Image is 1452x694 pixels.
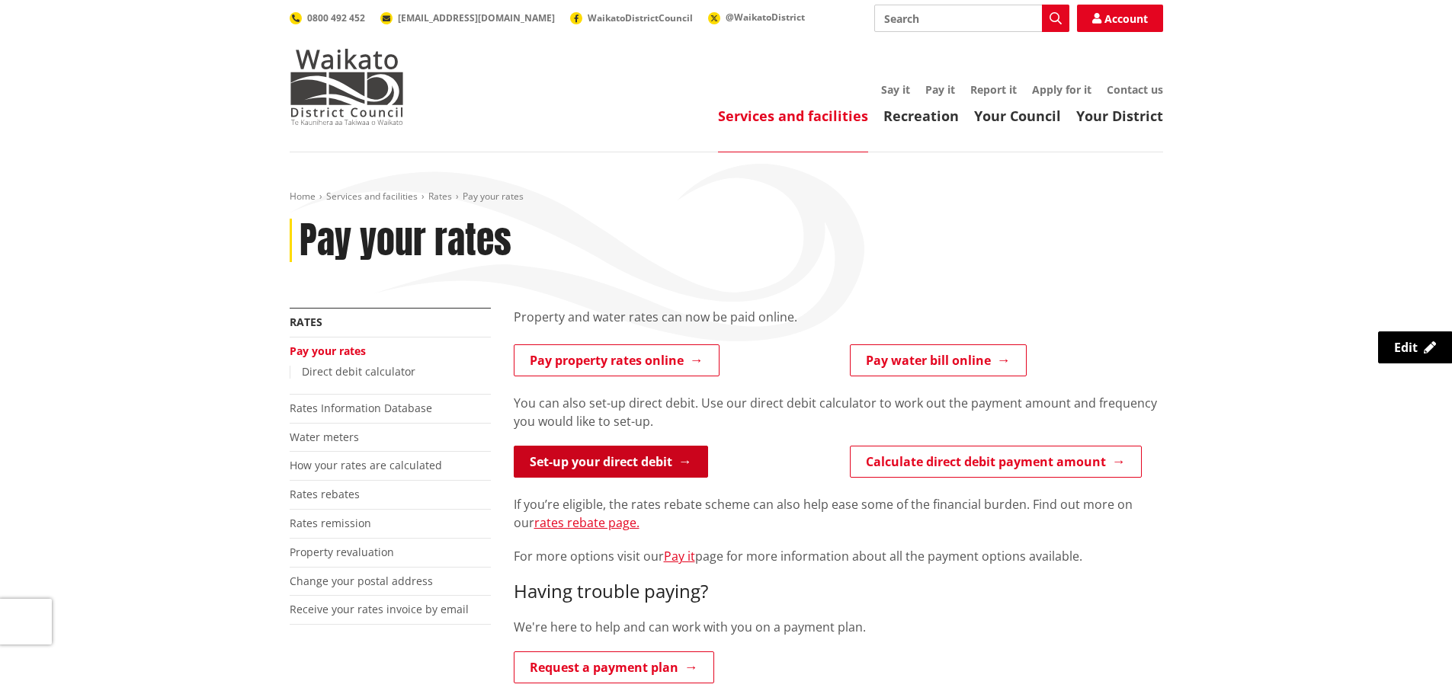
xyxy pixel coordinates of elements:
[380,11,555,24] a: [EMAIL_ADDRESS][DOMAIN_NAME]
[588,11,693,24] span: WaikatoDistrictCouncil
[874,5,1069,32] input: Search input
[1077,5,1163,32] a: Account
[1107,82,1163,97] a: Contact us
[850,344,1027,376] a: Pay water bill online
[514,547,1163,565] p: For more options visit our page for more information about all the payment options available.
[290,190,1163,203] nav: breadcrumb
[1076,107,1163,125] a: Your District
[1382,630,1437,685] iframe: Messenger Launcher
[326,190,418,203] a: Services and facilities
[290,315,322,329] a: Rates
[290,430,359,444] a: Water meters
[514,394,1163,430] p: You can also set-up direct debit. Use our direct debit calculator to work out the payment amount ...
[1032,82,1091,97] a: Apply for it
[883,107,959,125] a: Recreation
[925,82,955,97] a: Pay it
[970,82,1017,97] a: Report it
[514,495,1163,532] p: If you’re eligible, the rates rebate scheme can also help ease some of the financial burden. Find...
[708,11,805,24] a: @WaikatoDistrict
[290,516,371,530] a: Rates remission
[300,219,511,263] h1: Pay your rates
[514,344,720,376] a: Pay property rates online
[290,49,404,125] img: Waikato District Council - Te Kaunihera aa Takiwaa o Waikato
[398,11,555,24] span: [EMAIL_ADDRESS][DOMAIN_NAME]
[514,446,708,478] a: Set-up your direct debit
[514,651,714,683] a: Request a payment plan
[726,11,805,24] span: @WaikatoDistrict
[290,574,433,588] a: Change your postal address
[290,545,394,559] a: Property revaluation
[428,190,452,203] a: Rates
[1378,331,1452,363] a: Edit
[463,190,524,203] span: Pay your rates
[302,364,415,379] a: Direct debit calculator
[850,446,1142,478] a: Calculate direct debit payment amount
[514,308,1163,344] div: Property and water rates can now be paid online.
[290,458,442,472] a: How your rates are calculated
[290,401,432,415] a: Rates Information Database
[290,11,365,24] a: 0800 492 452
[290,190,316,203] a: Home
[290,487,360,501] a: Rates rebates
[290,602,469,616] a: Receive your rates invoice by email
[514,580,1163,603] h3: Having trouble paying?
[718,107,868,125] a: Services and facilities
[290,344,366,358] a: Pay your rates
[514,618,1163,636] p: We're here to help and can work with you on a payment plan.
[307,11,365,24] span: 0800 492 452
[534,514,639,531] a: rates rebate page.
[974,107,1061,125] a: Your Council
[664,548,695,564] a: Pay it
[1394,339,1418,356] span: Edit
[881,82,910,97] a: Say it
[570,11,693,24] a: WaikatoDistrictCouncil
